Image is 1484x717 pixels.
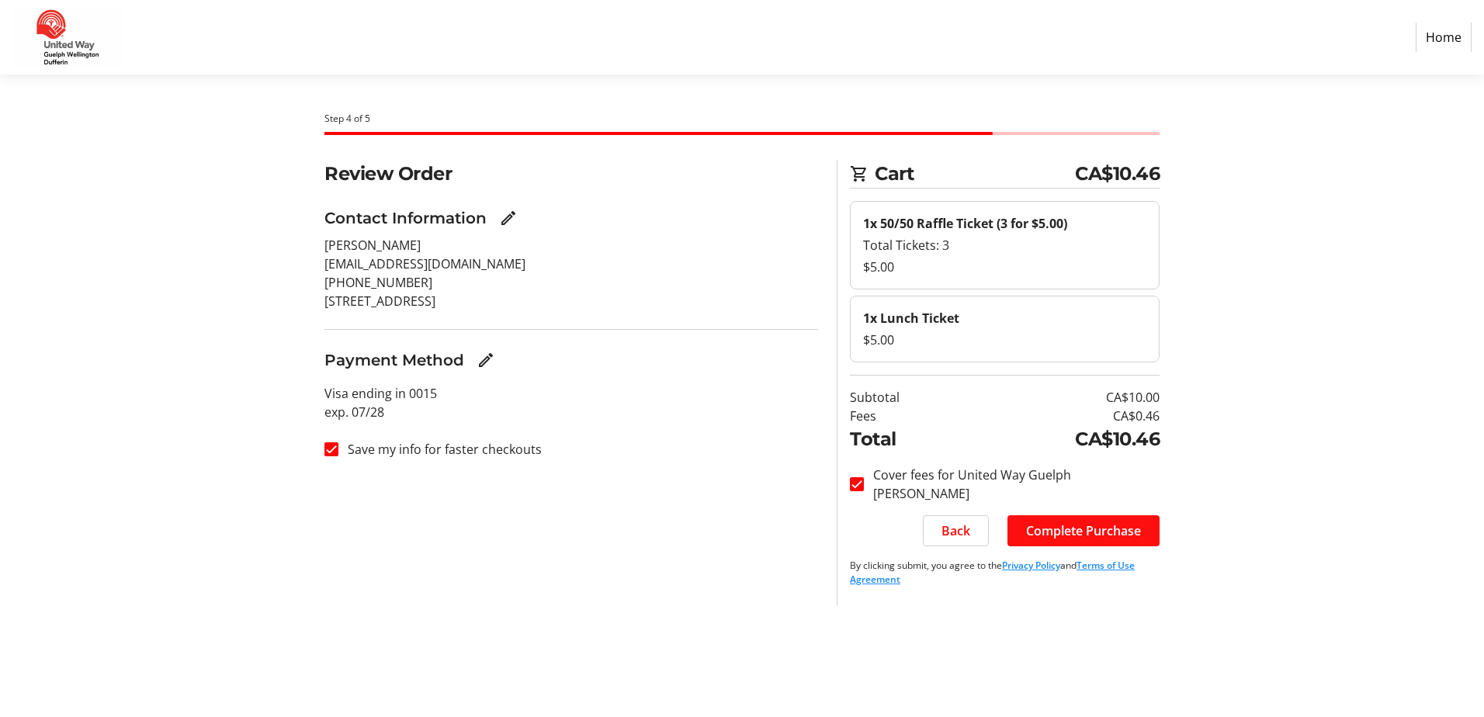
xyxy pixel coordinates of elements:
[324,384,818,421] p: Visa ending in 0015 exp. 07/28
[324,236,818,255] p: [PERSON_NAME]
[324,255,818,273] p: [EMAIL_ADDRESS][DOMAIN_NAME]
[850,425,965,453] td: Total
[923,515,989,546] button: Back
[1026,521,1141,540] span: Complete Purchase
[850,407,965,425] td: Fees
[324,160,818,188] h2: Review Order
[324,112,1160,126] div: Step 4 of 5
[470,345,501,376] button: Edit Payment Method
[864,466,1160,503] label: Cover fees for United Way Guelph [PERSON_NAME]
[965,388,1160,407] td: CA$10.00
[863,236,1146,255] div: Total Tickets: 3
[875,160,1075,188] span: Cart
[1007,515,1160,546] button: Complete Purchase
[941,521,970,540] span: Back
[863,215,1067,232] strong: 1x 50/50 Raffle Ticket (3 for $5.00)
[1002,559,1060,572] a: Privacy Policy
[324,348,464,372] h3: Payment Method
[863,258,1146,276] div: $5.00
[1416,23,1472,52] a: Home
[965,425,1160,453] td: CA$10.46
[850,559,1135,586] a: Terms of Use Agreement
[324,292,818,310] p: [STREET_ADDRESS]
[12,6,123,68] img: United Way Guelph Wellington Dufferin's Logo
[493,203,524,234] button: Edit Contact Information
[338,440,542,459] label: Save my info for faster checkouts
[850,388,965,407] td: Subtotal
[324,206,487,230] h3: Contact Information
[324,273,818,292] p: [PHONE_NUMBER]
[863,310,959,327] strong: 1x Lunch Ticket
[1075,160,1160,188] span: CA$10.46
[850,559,1160,587] p: By clicking submit, you agree to the and
[863,331,1146,349] div: $5.00
[965,407,1160,425] td: CA$0.46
